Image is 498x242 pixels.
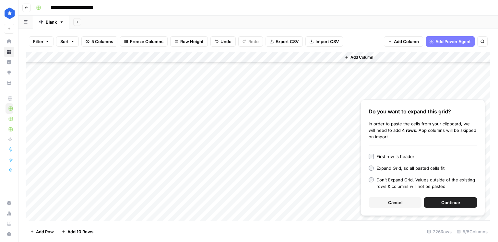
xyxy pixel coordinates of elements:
[248,38,259,45] span: Redo
[342,53,376,62] button: Add Column
[4,47,14,57] a: Browse
[4,36,14,47] a: Home
[120,36,168,47] button: Freeze Columns
[376,165,445,171] div: Expand Grid, so all pasted cells fit
[220,38,231,45] span: Undo
[4,67,14,78] a: Opportunities
[369,177,374,182] input: Don’t Expand Grid. Values outside of the existing rows & columns will not be pasted
[33,38,43,45] span: Filter
[388,199,402,206] span: Cancel
[402,128,416,133] b: 4 rows
[315,38,339,45] span: Import CSV
[4,229,14,239] button: Help + Support
[369,166,374,171] input: Expand Grid, so all pasted cells fit
[33,16,69,29] a: Blank
[4,208,14,219] a: Usage
[91,38,113,45] span: 5 Columns
[454,226,490,237] div: 5/5 Columns
[238,36,263,47] button: Redo
[81,36,117,47] button: 5 Columns
[424,226,454,237] div: 226 Rows
[60,38,69,45] span: Sort
[26,226,58,237] button: Add Row
[4,219,14,229] a: Learning Hub
[210,36,236,47] button: Undo
[426,36,475,47] button: Add Power Agent
[435,38,471,45] span: Add Power Agent
[58,226,97,237] button: Add 10 Rows
[46,19,57,25] div: Blank
[305,36,343,47] button: Import CSV
[384,36,423,47] button: Add Column
[276,38,299,45] span: Export CSV
[266,36,303,47] button: Export CSV
[441,199,460,206] span: Continue
[4,78,14,88] a: Your Data
[29,36,53,47] button: Filter
[36,228,54,235] span: Add Row
[376,153,414,160] div: First row is header
[4,7,16,19] img: ConsumerAffairs Logo
[369,154,374,159] input: First row is header
[4,5,14,21] button: Workspace: ConsumerAffairs
[369,121,477,140] div: In order to paste the cells from your clipboard, we will need to add . App columns will be skippe...
[394,38,419,45] span: Add Column
[369,197,421,208] button: Cancel
[376,177,477,190] div: Don’t Expand Grid. Values outside of the existing rows & columns will not be pasted
[424,197,477,208] button: Continue
[4,57,14,67] a: Insights
[67,228,93,235] span: Add 10 Rows
[180,38,204,45] span: Row Height
[56,36,79,47] button: Sort
[4,198,14,208] a: Settings
[170,36,208,47] button: Row Height
[350,54,373,60] span: Add Column
[369,108,477,115] div: Do you want to expand this grid?
[130,38,163,45] span: Freeze Columns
